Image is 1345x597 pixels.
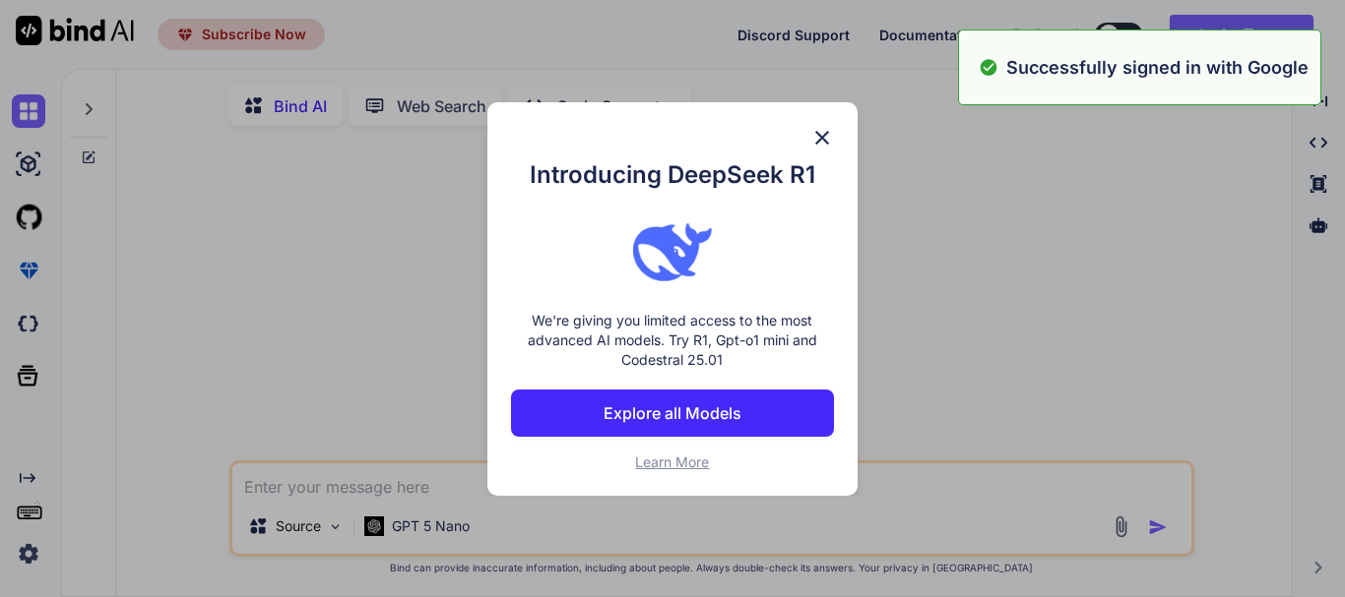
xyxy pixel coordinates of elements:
img: alert [979,54,998,81]
p: Explore all Models [604,401,741,425]
p: We're giving you limited access to the most advanced AI models. Try R1, Gpt-o1 mini and Codestral... [511,311,834,370]
span: Learn More [635,453,709,470]
img: close [810,126,834,149]
p: Successfully signed in with Google [1006,54,1309,81]
img: bind logo [633,212,712,291]
button: Explore all Models [511,389,834,437]
h1: Introducing DeepSeek R1 [511,157,834,193]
